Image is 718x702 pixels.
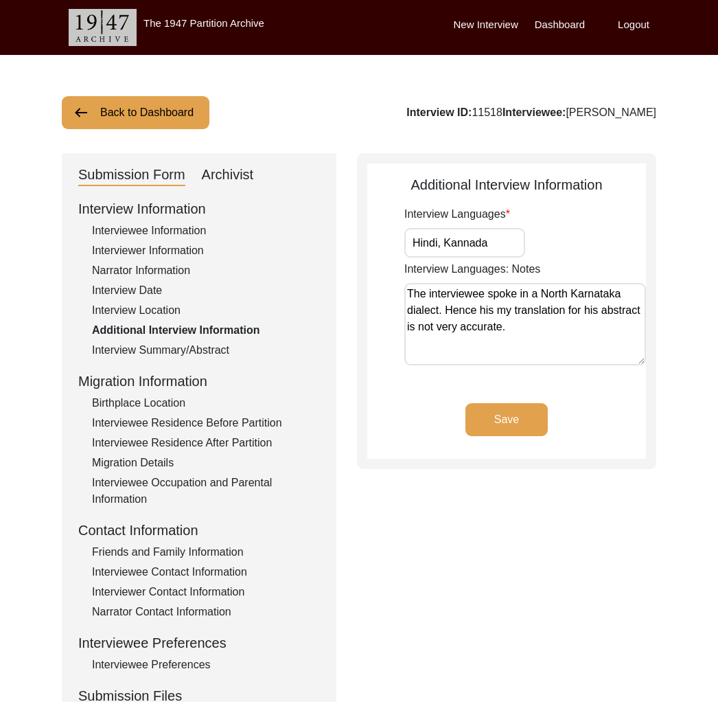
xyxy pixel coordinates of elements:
div: Interview Information [78,199,320,219]
div: 11518 [PERSON_NAME] [406,104,656,121]
div: Narrator Contact Information [92,604,320,620]
img: header-logo.png [69,9,137,46]
div: Friends and Family Information [92,544,320,561]
div: Interview Location [92,302,320,319]
div: Interview Date [92,282,320,299]
button: Save [465,403,548,436]
div: Interviewee Occupation and Parental Information [92,475,320,508]
b: Interviewee: [502,106,566,118]
img: arrow-left.png [73,104,89,121]
label: New Interview [454,17,518,33]
b: Interview ID: [406,106,472,118]
div: Interviewee Preferences [78,633,320,653]
label: Dashboard [535,17,585,33]
button: Back to Dashboard [62,96,209,129]
div: Submission Form [78,164,185,186]
div: Migration Details [92,455,320,471]
div: Interviewer Information [92,242,320,259]
div: Archivist [202,164,254,186]
div: Additional Interview Information [367,174,646,195]
label: Interview Languages [404,206,510,223]
div: Interviewee Preferences [92,657,320,673]
div: Interviewee Residence After Partition [92,435,320,451]
div: Interview Summary/Abstract [92,342,320,359]
div: Interviewee Information [92,223,320,239]
div: Contact Information [78,520,320,541]
div: Interviewee Contact Information [92,564,320,580]
div: Narrator Information [92,262,320,279]
div: Migration Information [78,371,320,392]
div: Interviewer Contact Information [92,584,320,600]
div: Interviewee Residence Before Partition [92,415,320,431]
label: The 1947 Partition Archive [143,17,264,29]
label: Logout [618,17,649,33]
div: Birthplace Location [92,395,320,411]
label: Interview Languages: Notes [404,261,540,278]
div: Additional Interview Information [92,322,320,339]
